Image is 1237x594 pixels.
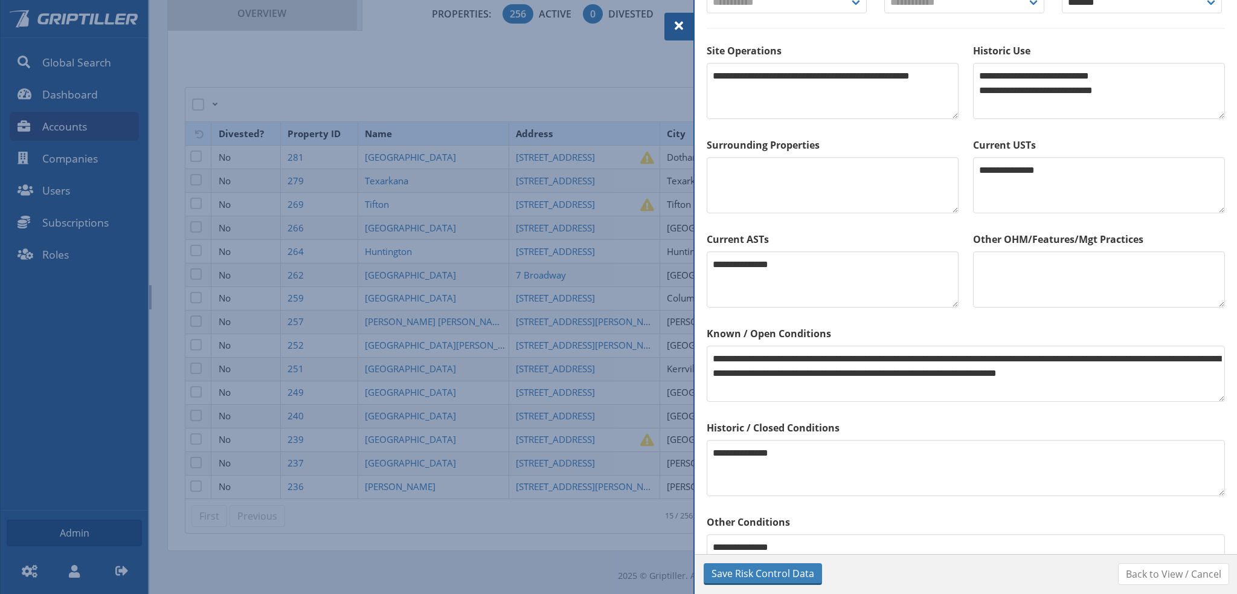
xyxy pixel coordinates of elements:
label: Known / Open Conditions [707,326,1225,341]
label: Current USTs [973,138,1225,152]
label: Current ASTs [707,232,959,247]
label: Site Operations [707,44,959,58]
button: Save Risk Control Data [704,563,822,585]
span: Save Risk Control Data [712,566,814,581]
label: Other Conditions [707,515,1225,529]
label: Surrounding Properties [707,138,959,152]
label: Historic / Closed Conditions [707,421,1225,435]
a: Back to View / Cancel [1118,563,1229,585]
label: Other OHM/Features/Mgt Practices [973,232,1225,247]
label: Historic Use [973,44,1225,58]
